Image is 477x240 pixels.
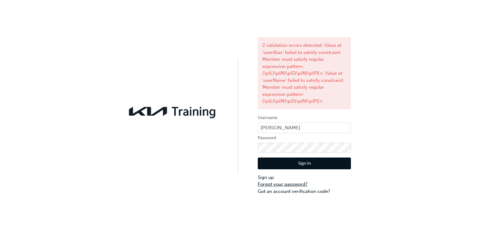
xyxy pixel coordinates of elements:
[126,103,219,120] img: kia-training
[258,122,351,133] input: Username
[258,37,351,109] div: 2 validation errors detected: Value at 'userAlias' failed to satisfy constraint: Member must sati...
[258,114,351,122] label: Username
[258,158,351,169] button: Sign In
[258,174,351,181] a: Sign up
[258,188,351,195] a: Got an account verification code?
[258,134,351,142] label: Password
[258,181,351,188] a: Forgot your password?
